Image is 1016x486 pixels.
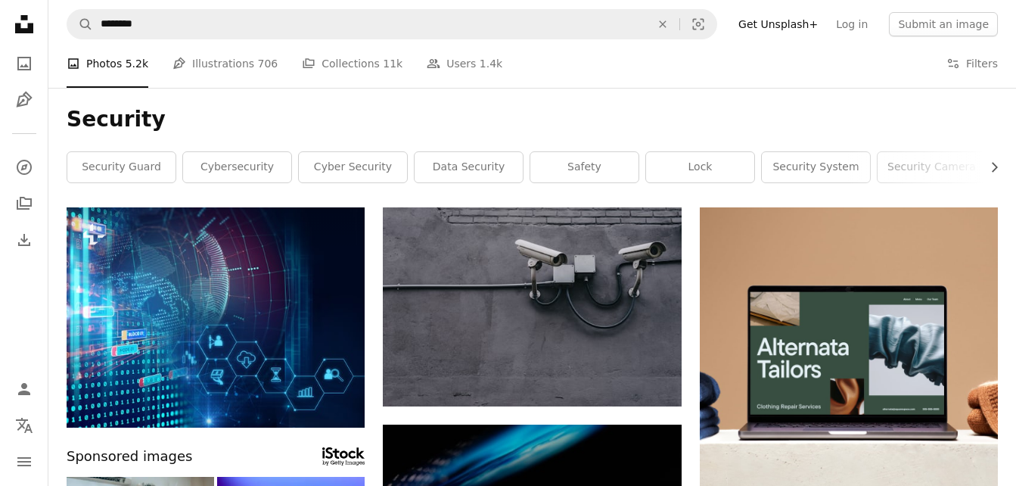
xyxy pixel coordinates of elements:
[67,10,93,39] button: Search Unsplash
[9,410,39,441] button: Language
[9,48,39,79] a: Photos
[9,85,39,115] a: Illustrations
[67,9,717,39] form: Find visuals sitewide
[762,152,870,182] a: security system
[258,55,278,72] span: 706
[980,152,998,182] button: scroll list to the right
[9,225,39,255] a: Download History
[383,55,402,72] span: 11k
[680,10,716,39] button: Visual search
[827,12,877,36] a: Log in
[646,152,754,182] a: lock
[889,12,998,36] button: Submit an image
[427,39,502,88] a: Users 1.4k
[67,446,192,468] span: Sponsored images
[480,55,502,72] span: 1.4k
[67,207,365,428] img: futuristic earth map technology abstract background represent global connection concept
[383,300,681,313] a: two bullet surveillance cameras attached on wall
[67,106,998,133] h1: Security
[67,152,176,182] a: security guard
[946,39,998,88] button: Filters
[9,447,39,477] button: Menu
[646,10,679,39] button: Clear
[383,207,681,407] img: two bullet surveillance cameras attached on wall
[878,152,986,182] a: security camera
[729,12,827,36] a: Get Unsplash+
[530,152,638,182] a: safety
[415,152,523,182] a: data security
[172,39,278,88] a: Illustrations 706
[299,152,407,182] a: cyber security
[183,152,291,182] a: cybersecurity
[302,39,402,88] a: Collections 11k
[9,152,39,182] a: Explore
[9,188,39,219] a: Collections
[67,310,365,324] a: futuristic earth map technology abstract background represent global connection concept
[9,374,39,404] a: Log in / Sign up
